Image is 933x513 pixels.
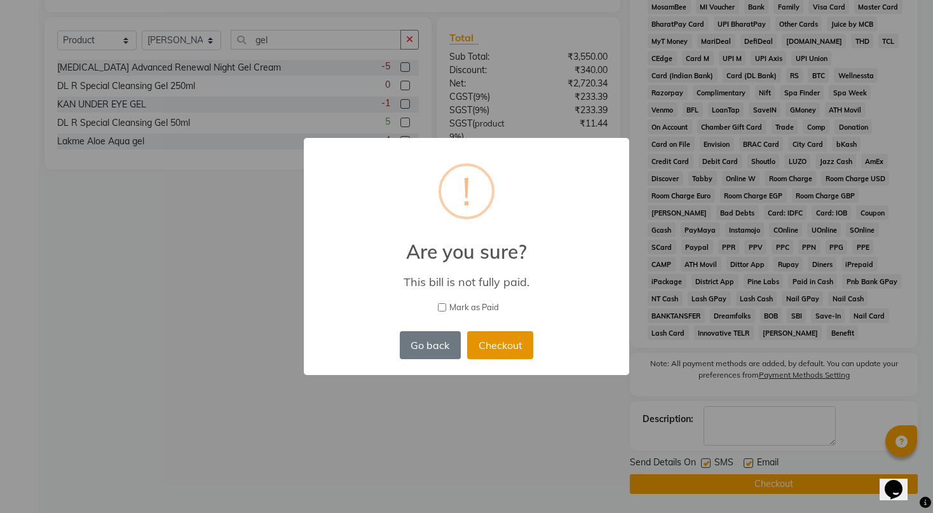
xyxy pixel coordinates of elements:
[880,462,920,500] iframe: chat widget
[304,225,629,263] h2: Are you sure?
[438,303,446,311] input: Mark as Paid
[462,166,471,217] div: !
[400,331,461,359] button: Go back
[449,301,499,314] span: Mark as Paid
[467,331,533,359] button: Checkout
[322,275,611,289] div: This bill is not fully paid.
